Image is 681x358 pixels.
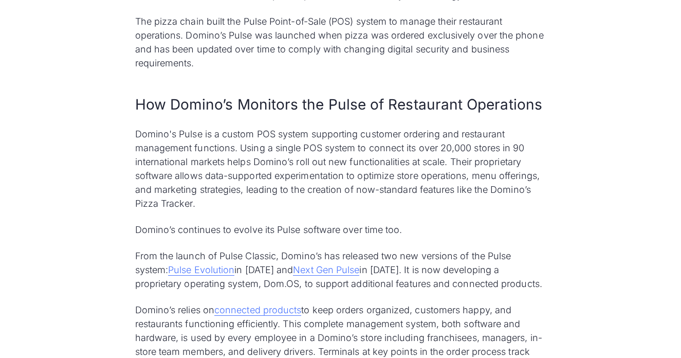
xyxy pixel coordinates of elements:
[168,264,234,276] a: Pulse Evolution
[135,127,546,210] p: Domino's Pulse is a custom POS system supporting customer ordering and restaurant management func...
[135,14,546,70] p: The pizza chain built the Pulse Point-of-Sale (POS) system to manage their restaurant operations....
[135,95,546,115] h2: How Domino’s Monitors the Pulse of Restaurant Operations
[135,249,546,291] p: From the launch of Pulse Classic, Domino’s has released two new versions of the Pulse system: in ...
[293,264,359,276] a: Next Gen Pulse
[135,223,546,237] p: Domino’s continues to evolve its Pulse software over time too.
[214,305,301,316] a: connected products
